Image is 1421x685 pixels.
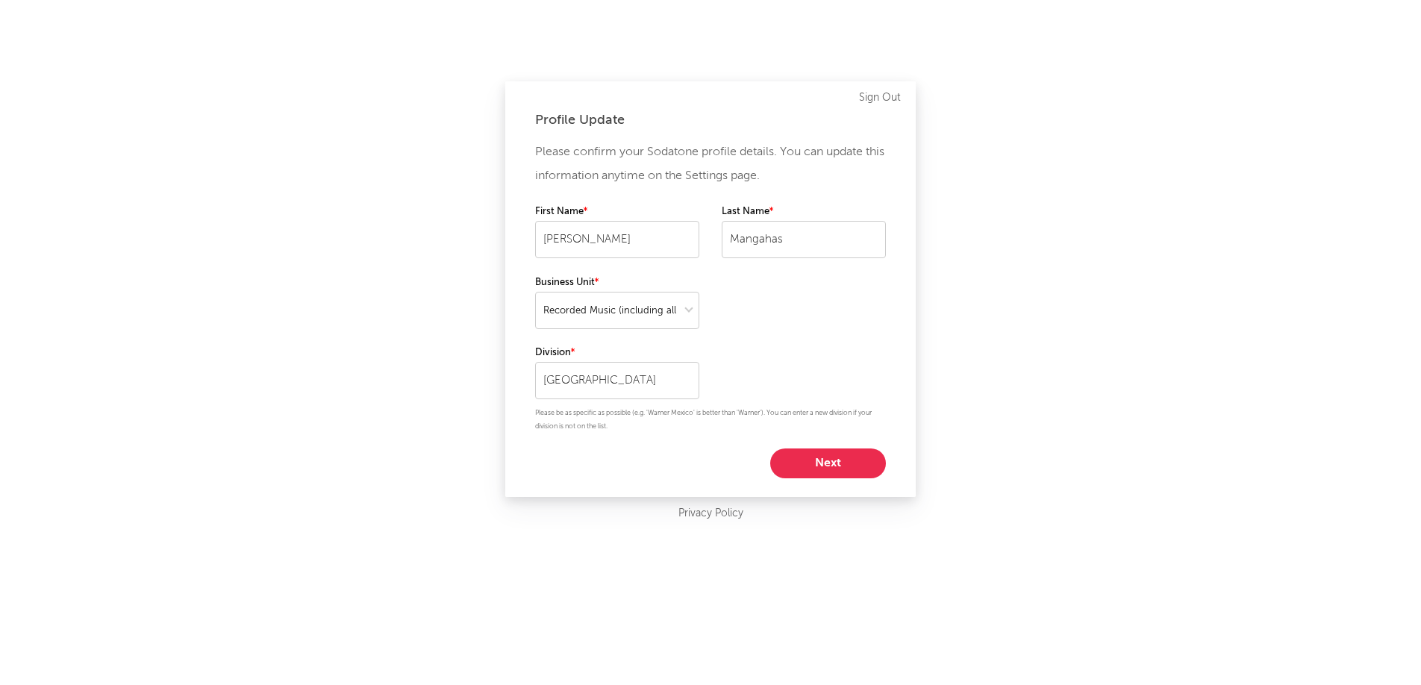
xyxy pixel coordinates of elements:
input: Your last name [722,221,886,258]
p: Please confirm your Sodatone profile details. You can update this information anytime on the Sett... [535,140,886,188]
label: First Name [535,203,699,221]
a: Sign Out [859,89,901,107]
label: Business Unit [535,274,699,292]
p: Please be as specific as possible (e.g. 'Warner Mexico' is better than 'Warner'). You can enter a... [535,407,886,434]
input: Your first name [535,221,699,258]
a: Privacy Policy [678,504,743,523]
input: Your division [535,362,699,399]
label: Division [535,344,699,362]
button: Next [770,448,886,478]
label: Last Name [722,203,886,221]
div: Profile Update [535,111,886,129]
